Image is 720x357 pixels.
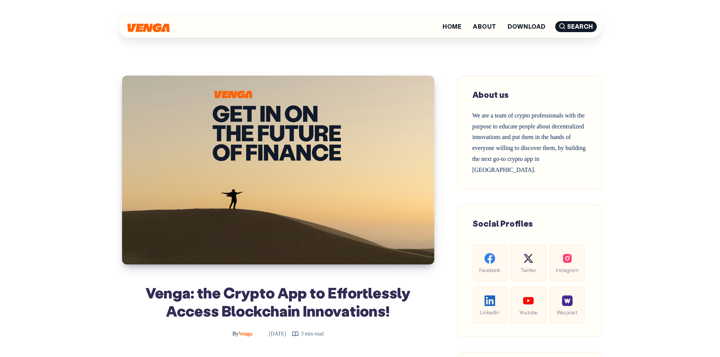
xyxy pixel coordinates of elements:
span: Instagram [556,266,579,274]
span: Venga [232,331,252,337]
a: Warpcast [550,287,585,323]
span: Facebook [478,266,501,274]
a: Facebook [472,244,507,281]
a: Download [508,23,546,29]
a: ByVenga [232,331,254,337]
h1: Venga: the Crypto App to Effortlessly Access Blockchain Innovations! [141,283,415,320]
span: Twitter [517,266,540,274]
a: LinkedIn [472,287,507,323]
span: By [232,331,238,337]
span: Social Profiles [472,218,533,229]
span: Youtube [517,308,540,317]
img: Venga: the Crypto App to Effortlessly Access Blockchain Innovations! [122,76,434,264]
img: social-youtube.99db9aba05279f803f3e7a4a838dfb6c.svg [523,295,534,306]
img: Venga Blog [127,23,170,32]
span: About us [472,89,509,100]
div: 3 min read [292,329,324,338]
a: About [473,23,496,29]
img: social-linkedin.be646fe421ccab3a2ad91cb58bdc9694.svg [485,295,495,306]
span: LinkedIn [478,308,501,317]
span: Warpcast [556,308,579,317]
time: [DATE] [259,331,286,337]
img: social-warpcast.e8a23a7ed3178af0345123c41633f860.png [562,295,573,306]
span: We are a team of crypto professionals with the purpose to educate people about decentralized inno... [472,112,586,173]
a: Home [443,23,461,29]
a: Youtube [511,287,546,323]
span: Search [555,21,597,32]
a: Twitter [511,244,546,281]
a: Instagram [550,244,585,281]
